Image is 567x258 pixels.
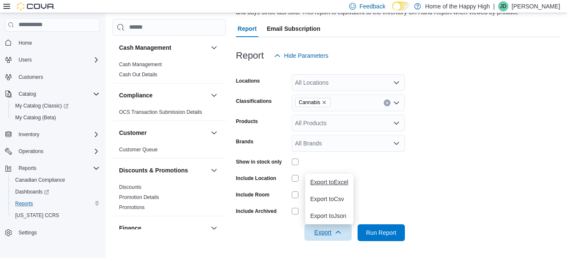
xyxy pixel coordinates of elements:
[15,55,35,65] button: Users
[19,165,36,172] span: Reports
[119,72,157,78] a: Cash Out Details
[119,43,207,52] button: Cash Management
[19,40,32,46] span: Home
[119,62,162,67] a: Cash Management
[15,55,100,65] span: Users
[19,131,39,138] span: Inventory
[119,129,146,137] h3: Customer
[12,175,100,185] span: Canadian Compliance
[209,165,219,175] button: Discounts & Promotions
[2,88,103,100] button: Catalog
[17,2,55,11] img: Cova
[236,208,277,215] label: Include Archived
[236,175,276,182] label: Include Location
[119,224,207,232] button: Finance
[15,163,40,173] button: Reports
[2,37,103,49] button: Home
[15,129,100,140] span: Inventory
[19,74,43,81] span: Customers
[12,210,100,220] span: Washington CCRS
[119,184,141,191] span: Discounts
[2,71,103,83] button: Customers
[209,128,219,138] button: Customer
[119,194,159,200] a: Promotion Details
[15,38,100,48] span: Home
[15,129,43,140] button: Inventory
[119,184,141,190] a: Discounts
[119,194,159,201] span: Promotion Details
[19,148,43,155] span: Operations
[384,99,391,106] button: Clear input
[8,174,103,186] button: Canadian Compliance
[393,140,400,147] button: Open list of options
[119,147,157,153] a: Customer Queue
[493,1,495,11] p: |
[119,224,141,232] h3: Finance
[309,224,347,241] span: Export
[19,56,32,63] span: Users
[322,100,327,105] button: Remove Cannabis from selection in this group
[2,54,103,66] button: Users
[12,210,62,220] a: [US_STATE] CCRS
[15,200,33,207] span: Reports
[393,99,400,106] button: Open list of options
[119,129,207,137] button: Customer
[512,1,560,11] p: [PERSON_NAME]
[12,113,60,123] a: My Catalog (Beta)
[305,191,353,207] button: Export toCsv
[8,198,103,210] button: Reports
[15,228,40,238] a: Settings
[15,227,100,238] span: Settings
[305,207,353,224] button: Export toJson
[500,1,507,11] span: JD
[15,163,100,173] span: Reports
[15,177,65,183] span: Canadian Compliance
[8,186,103,198] a: Dashboards
[112,145,226,158] div: Customer
[310,179,348,185] span: Export to Excel
[295,98,331,107] span: Cannabis
[236,191,269,198] label: Include Room
[19,91,36,97] span: Catalog
[12,199,36,209] a: Reports
[119,91,207,99] button: Compliance
[112,59,226,83] div: Cash Management
[12,101,72,111] a: My Catalog (Classic)
[12,113,100,123] span: My Catalog (Beta)
[2,129,103,140] button: Inventory
[119,204,145,211] span: Promotions
[112,107,226,121] div: Compliance
[2,226,103,239] button: Settings
[112,182,226,216] div: Discounts & Promotions
[15,114,56,121] span: My Catalog (Beta)
[271,47,332,64] button: Hide Parameters
[119,61,162,68] span: Cash Management
[8,210,103,221] button: [US_STATE] CCRS
[236,78,260,84] label: Locations
[19,229,37,236] span: Settings
[119,204,145,210] a: Promotions
[310,212,348,219] span: Export to Json
[236,118,258,125] label: Products
[15,38,35,48] a: Home
[236,98,272,105] label: Classifications
[119,43,171,52] h3: Cash Management
[310,196,348,202] span: Export to Csv
[119,71,157,78] span: Cash Out Details
[8,112,103,124] button: My Catalog (Beta)
[366,228,396,237] span: Run Report
[119,166,207,175] button: Discounts & Promotions
[12,187,100,197] span: Dashboards
[15,212,59,219] span: [US_STATE] CCRS
[119,109,202,116] span: OCS Transaction Submission Details
[393,79,400,86] button: Open list of options
[236,159,282,165] label: Show in stock only
[119,109,202,115] a: OCS Transaction Submission Details
[392,2,410,11] input: Dark Mode
[425,1,490,11] p: Home of the Happy High
[236,138,253,145] label: Brands
[2,162,103,174] button: Reports
[267,20,320,37] span: Email Subscription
